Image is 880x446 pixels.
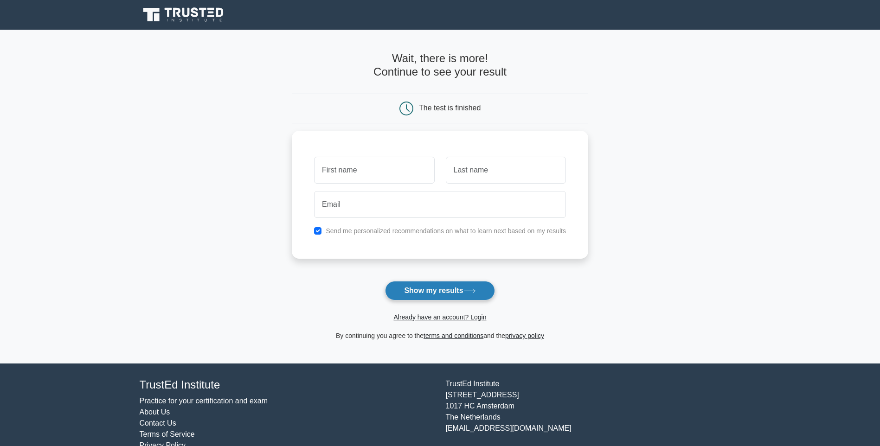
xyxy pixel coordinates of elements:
h4: Wait, there is more! Continue to see your result [292,52,588,79]
a: Practice for your certification and exam [140,397,268,405]
a: privacy policy [505,332,544,339]
div: By continuing you agree to the and the [286,330,594,341]
input: Email [314,191,566,218]
input: Last name [446,157,566,184]
div: The test is finished [419,104,481,112]
a: Already have an account? Login [393,313,486,321]
label: Send me personalized recommendations on what to learn next based on my results [326,227,566,235]
button: Show my results [385,281,495,300]
input: First name [314,157,434,184]
h4: TrustEd Institute [140,378,435,392]
a: Contact Us [140,419,176,427]
a: Terms of Service [140,430,195,438]
a: terms and conditions [424,332,483,339]
a: About Us [140,408,170,416]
